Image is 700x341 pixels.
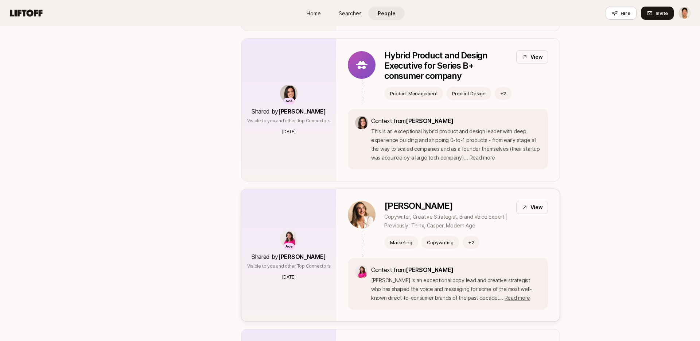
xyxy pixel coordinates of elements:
[384,50,510,81] p: Hybrid Product and Design Executive for Series B+ consumer company
[384,212,510,230] p: Copywriter, Creative Strategist, Brand Voice Expert | Previously: Thinx, Casper, Modern Age
[384,201,510,211] p: [PERSON_NAME]
[678,7,691,19] img: Jeremy Chen
[307,9,321,17] span: Home
[355,116,368,129] img: 71d7b91d_d7cb_43b4_a7ea_a9b2f2cc6e03.jpg
[332,7,368,20] a: Searches
[371,265,541,275] p: Context from
[406,117,454,124] span: [PERSON_NAME]
[280,230,297,248] img: 9e09e871_5697_442b_ae6e_b16e3f6458f8.jpg
[282,274,296,280] p: [DATE]
[280,85,297,102] img: 71d7b91d_d7cb_43b4_a7ea_a9b2f2cc6e03.jpg
[295,7,332,20] a: Home
[252,107,326,116] p: Shared by
[452,90,485,97] p: Product Design
[462,236,480,249] button: +2
[285,244,292,250] p: Ace
[378,9,396,17] span: People
[285,98,292,104] p: Ace
[348,201,376,229] img: ACg8ocIwrTgCw_QZCipXo3wDVUaey2BtsS-F9nbnWlvHGJPKG67ro-_o=s160-c
[641,7,674,20] button: Invite
[247,118,331,124] p: Visible to you and other Top Connectors
[530,203,543,212] p: View
[427,239,454,246] p: Copywriting
[406,266,454,273] span: [PERSON_NAME]
[371,127,541,162] p: This is an exceptional hybrid product and design leader with deep experience building and shippin...
[252,252,326,261] p: Shared by
[241,189,560,322] a: AceShared by[PERSON_NAME]Visible to you and other Top Connectors[DATE][PERSON_NAME]Copywriter, Cr...
[494,87,512,100] button: +2
[470,154,495,161] span: Read more
[621,9,630,17] span: Hire
[390,90,437,97] p: Product Management
[282,129,296,135] p: [DATE]
[505,295,530,301] span: Read more
[339,9,362,17] span: Searches
[371,276,541,302] p: [PERSON_NAME] is an exceptional copy lead and creative strategist who has shaped the voice and me...
[368,7,405,20] a: People
[606,7,637,20] button: Hire
[355,265,368,278] img: 9e09e871_5697_442b_ae6e_b16e3f6458f8.jpg
[390,239,412,246] p: Marketing
[278,253,326,260] span: [PERSON_NAME]
[656,9,668,17] span: Invite
[278,108,326,115] span: [PERSON_NAME]
[678,7,691,20] button: Jeremy Chen
[247,263,331,269] p: Visible to you and other Top Connectors
[241,38,560,181] a: AceShared by[PERSON_NAME]Visible to you and other Top Connectors[DATE]Hybrid Product and Design E...
[371,116,541,126] p: Context from
[530,53,543,61] p: View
